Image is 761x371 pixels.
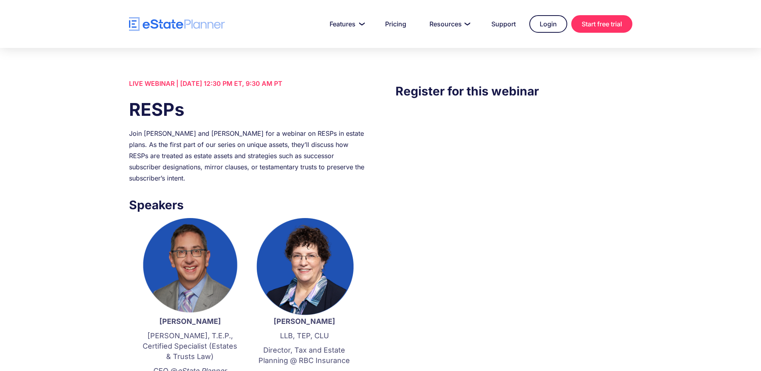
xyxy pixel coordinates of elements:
[395,82,632,100] h3: Register for this webinar
[420,16,478,32] a: Resources
[395,116,632,259] iframe: Form 0
[320,16,372,32] a: Features
[141,331,239,362] p: [PERSON_NAME], T.E.P., Certified Specialist (Estates & Trusts Law)
[376,16,416,32] a: Pricing
[274,317,335,325] strong: [PERSON_NAME]
[255,331,354,341] p: LLB, TEP, CLU
[129,128,366,184] div: Join [PERSON_NAME] and [PERSON_NAME] for a webinar on RESPs in estate plans. As the first part of...
[129,97,366,122] h1: RESPs
[529,15,567,33] a: Login
[129,17,225,31] a: home
[482,16,525,32] a: Support
[129,196,366,214] h3: Speakers
[255,345,354,366] p: Director, Tax and Estate Planning @ RBC Insurance
[129,78,366,89] div: LIVE WEBINAR | [DATE] 12:30 PM ET, 9:30 AM PT
[159,317,221,325] strong: [PERSON_NAME]
[571,15,632,33] a: Start free trial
